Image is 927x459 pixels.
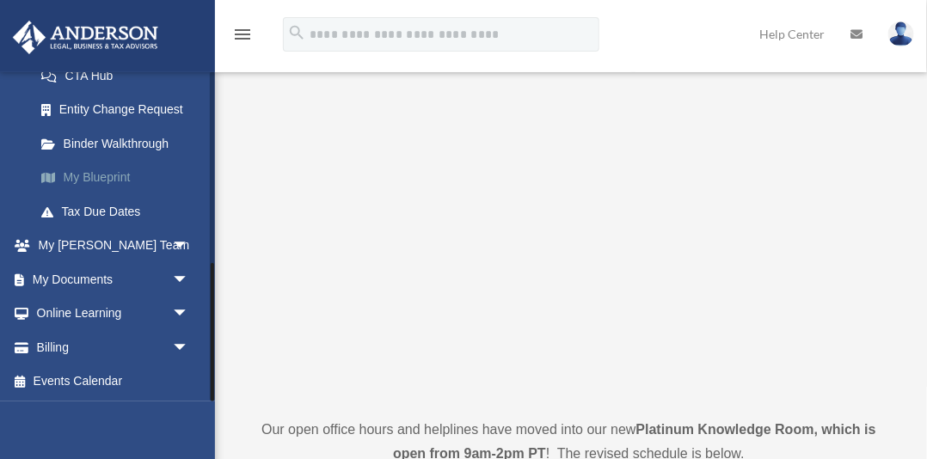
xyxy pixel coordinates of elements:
a: My [PERSON_NAME] Teamarrow_drop_down [12,229,215,263]
span: arrow_drop_down [172,262,206,297]
iframe: 231110_Toby_KnowledgeRoom [311,95,827,386]
i: search [287,23,306,42]
img: User Pic [888,21,914,46]
a: CTA Hub [24,58,215,93]
a: Online Learningarrow_drop_down [12,297,215,331]
a: My Blueprint [24,161,215,195]
a: Tax Due Dates [24,194,215,229]
span: arrow_drop_down [172,297,206,332]
a: My Documentsarrow_drop_down [12,262,215,297]
a: menu [232,30,253,45]
a: Entity Change Request [24,93,215,127]
span: arrow_drop_down [172,229,206,264]
a: Binder Walkthrough [24,126,215,161]
a: Billingarrow_drop_down [12,330,215,364]
a: Events Calendar [12,364,215,399]
span: arrow_drop_down [172,330,206,365]
i: menu [232,24,253,45]
img: Anderson Advisors Platinum Portal [8,21,163,54]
